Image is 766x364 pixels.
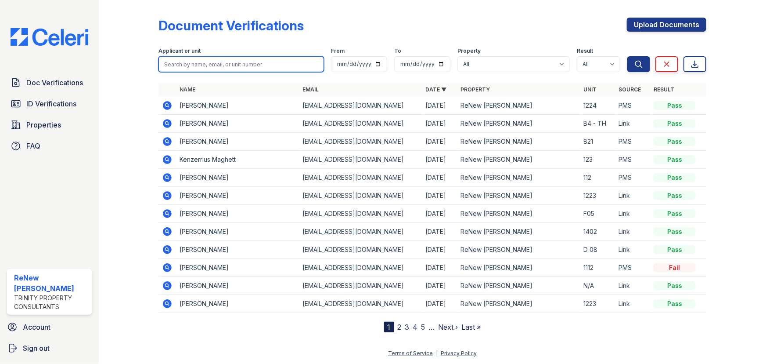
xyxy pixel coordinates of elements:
td: [EMAIL_ADDRESS][DOMAIN_NAME] [299,295,422,313]
div: Pass [654,299,696,308]
td: PMS [615,151,650,169]
td: 1112 [580,259,615,277]
td: 112 [580,169,615,187]
a: Result [654,86,674,93]
a: Sign out [4,339,95,357]
td: D 08 [580,241,615,259]
label: Result [577,47,593,55]
td: [DATE] [422,223,457,241]
a: 3 [405,323,410,331]
td: ReNew [PERSON_NAME] [457,97,580,115]
a: Properties [7,116,92,134]
div: Pass [654,101,696,110]
td: [PERSON_NAME] [176,277,299,295]
td: [DATE] [422,187,457,205]
td: ReNew [PERSON_NAME] [457,151,580,169]
td: Link [615,223,650,241]
div: Pass [654,137,696,146]
span: ID Verifications [26,98,76,109]
a: Source [619,86,641,93]
div: Document Verifications [158,18,304,33]
a: 2 [398,323,402,331]
td: [EMAIL_ADDRESS][DOMAIN_NAME] [299,97,422,115]
td: ReNew [PERSON_NAME] [457,187,580,205]
td: 1224 [580,97,615,115]
a: Privacy Policy [441,350,477,357]
a: Email [302,86,319,93]
div: Trinity Property Consultants [14,294,88,311]
a: Date ▼ [425,86,446,93]
td: [PERSON_NAME] [176,241,299,259]
label: To [394,47,401,55]
td: [PERSON_NAME] [176,205,299,223]
td: F05 [580,205,615,223]
td: [EMAIL_ADDRESS][DOMAIN_NAME] [299,259,422,277]
td: [EMAIL_ADDRESS][DOMAIN_NAME] [299,277,422,295]
td: [EMAIL_ADDRESS][DOMAIN_NAME] [299,205,422,223]
a: Unit [583,86,597,93]
td: PMS [615,133,650,151]
td: Link [615,187,650,205]
td: ReNew [PERSON_NAME] [457,115,580,133]
td: Link [615,205,650,223]
label: Applicant or unit [158,47,201,55]
div: | [436,350,438,357]
td: ReNew [PERSON_NAME] [457,223,580,241]
td: [DATE] [422,205,457,223]
label: Property [457,47,481,55]
span: … [429,322,435,332]
td: [PERSON_NAME] [176,133,299,151]
a: Terms of Service [388,350,433,357]
td: [DATE] [422,169,457,187]
div: Pass [654,119,696,128]
span: Account [23,322,50,332]
div: Pass [654,245,696,254]
input: Search by name, email, or unit number [158,56,324,72]
a: Name [180,86,195,93]
td: 821 [580,133,615,151]
div: Pass [654,155,696,164]
td: PMS [615,169,650,187]
td: [DATE] [422,241,457,259]
span: Doc Verifications [26,77,83,88]
td: [DATE] [422,295,457,313]
td: [EMAIL_ADDRESS][DOMAIN_NAME] [299,169,422,187]
div: Pass [654,191,696,200]
label: From [331,47,345,55]
a: Doc Verifications [7,74,92,91]
td: [DATE] [422,115,457,133]
span: FAQ [26,141,40,151]
td: ReNew [PERSON_NAME] [457,295,580,313]
td: [DATE] [422,151,457,169]
td: [PERSON_NAME] [176,295,299,313]
td: 1402 [580,223,615,241]
td: Link [615,115,650,133]
td: [EMAIL_ADDRESS][DOMAIN_NAME] [299,241,422,259]
td: [PERSON_NAME] [176,187,299,205]
td: B4 - TH [580,115,615,133]
td: [PERSON_NAME] [176,259,299,277]
a: Last » [462,323,481,331]
td: N/A [580,277,615,295]
td: Kenzerrius Maghett [176,151,299,169]
td: [PERSON_NAME] [176,169,299,187]
div: Pass [654,281,696,290]
td: ReNew [PERSON_NAME] [457,241,580,259]
span: Sign out [23,343,50,353]
a: Property [460,86,490,93]
td: [DATE] [422,277,457,295]
td: PMS [615,259,650,277]
td: 1223 [580,187,615,205]
a: Upload Documents [627,18,706,32]
td: PMS [615,97,650,115]
td: Link [615,241,650,259]
a: FAQ [7,137,92,155]
td: [EMAIL_ADDRESS][DOMAIN_NAME] [299,133,422,151]
img: CE_Logo_Blue-a8612792a0a2168367f1c8372b55b34899dd931a85d93a1a3d3e32e68fde9ad4.png [4,28,95,46]
td: ReNew [PERSON_NAME] [457,205,580,223]
td: Link [615,277,650,295]
div: ReNew [PERSON_NAME] [14,273,88,294]
span: Properties [26,120,61,130]
td: [EMAIL_ADDRESS][DOMAIN_NAME] [299,223,422,241]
